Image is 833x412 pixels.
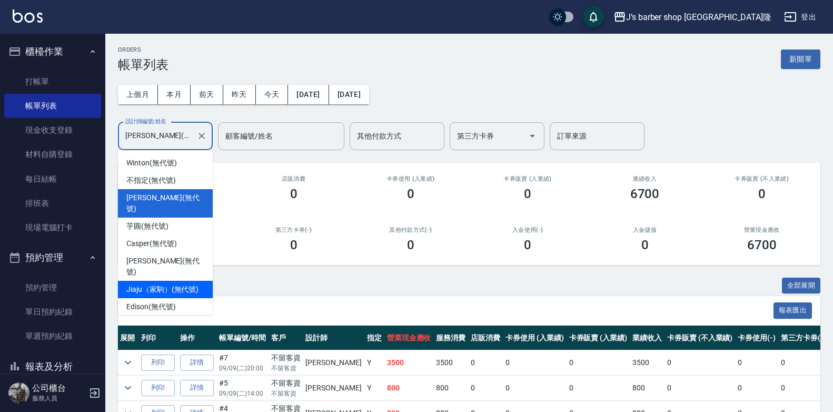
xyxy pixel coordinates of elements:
[126,192,204,214] span: [PERSON_NAME] (無代號)
[117,326,138,350] th: 展開
[364,326,384,350] th: 指定
[131,306,774,316] span: 訂單列表
[468,350,503,375] td: 0
[126,256,204,278] span: [PERSON_NAME] (無代號)
[138,326,177,350] th: 列印
[778,326,829,350] th: 第三方卡券(-)
[223,85,256,104] button: 昨天
[4,353,101,380] button: 報表及分析
[194,129,209,143] button: Clear
[630,326,665,350] th: 業績收入
[256,85,289,104] button: 今天
[219,389,266,398] p: 09/09 (二) 14:00
[599,227,690,233] h2: 入金儲值
[747,238,777,252] h3: 6700
[641,238,649,252] h3: 0
[524,127,541,144] button: Open
[778,350,829,375] td: 0
[630,350,665,375] td: 3500
[630,376,665,400] td: 800
[126,238,176,249] span: Casper (無代號)
[4,276,101,300] a: 預約管理
[503,326,567,350] th: 卡券使用 (入業績)
[567,326,630,350] th: 卡券販賣 (入業績)
[758,187,766,201] h3: 0
[665,326,735,350] th: 卡券販賣 (不入業績)
[609,6,776,28] button: J’s barber shop [GEOGRAPHIC_DATA]隆
[126,284,199,295] span: Jiaju（家駒） (無代號)
[303,350,364,375] td: [PERSON_NAME]
[781,54,820,64] a: 新開單
[126,175,176,186] span: 不指定 (無代號)
[269,326,303,350] th: 客戶
[216,350,269,375] td: #7
[384,326,434,350] th: 營業現金應收
[4,244,101,271] button: 預約管理
[4,324,101,348] a: 單週預約紀錄
[364,350,384,375] td: Y
[567,350,630,375] td: 0
[4,118,101,142] a: 現金收支登錄
[118,57,168,72] h3: 帳單列表
[180,380,214,396] a: 詳情
[4,94,101,118] a: 帳單列表
[716,175,808,182] h2: 卡券販賣 (不入業績)
[433,326,468,350] th: 服務消費
[303,326,364,350] th: 設計師
[626,11,771,24] div: J’s barber shop [GEOGRAPHIC_DATA]隆
[191,85,223,104] button: 前天
[365,227,457,233] h2: 其他付款方式(-)
[4,38,101,65] button: 櫃檯作業
[665,350,735,375] td: 0
[583,6,604,27] button: save
[219,364,266,373] p: 09/09 (二) 20:00
[782,278,821,294] button: 全部展開
[364,376,384,400] td: Y
[778,376,829,400] td: 0
[32,394,86,403] p: 服務人員
[503,376,567,400] td: 0
[433,376,468,400] td: 800
[32,383,86,394] h5: 公司櫃台
[735,350,778,375] td: 0
[567,376,630,400] td: 0
[216,376,269,400] td: #5
[365,175,457,182] h2: 卡券使用 (入業績)
[290,238,297,252] h3: 0
[126,221,168,232] span: 芋圓 (無代號)
[4,70,101,94] a: 打帳單
[8,382,29,404] img: Person
[271,378,301,389] div: 不留客資
[271,364,301,373] p: 不留客資
[468,326,503,350] th: 店販消費
[468,376,503,400] td: 0
[524,187,531,201] h3: 0
[329,85,369,104] button: [DATE]
[482,227,573,233] h2: 入金使用(-)
[716,227,808,233] h2: 營業現金應收
[126,158,176,169] span: Winton (無代號)
[482,175,573,182] h2: 卡券販賣 (入業績)
[630,187,660,201] h3: 6700
[125,117,166,125] label: 設計師編號/姓名
[247,227,339,233] h2: 第三方卡券(-)
[141,355,175,371] button: 列印
[118,85,158,104] button: 上個月
[4,215,101,240] a: 現場電腦打卡
[735,326,778,350] th: 卡券使用(-)
[4,142,101,166] a: 材料自購登錄
[780,7,820,27] button: 登出
[290,187,297,201] h3: 0
[503,350,567,375] td: 0
[120,380,136,396] button: expand row
[774,302,812,319] button: 報表匯出
[4,191,101,215] a: 排班表
[216,326,269,350] th: 帳單編號/時間
[158,85,191,104] button: 本月
[180,355,214,371] a: 詳情
[4,300,101,324] a: 單日預約紀錄
[271,389,301,398] p: 不留客資
[247,175,339,182] h2: 店販消費
[407,187,414,201] h3: 0
[407,238,414,252] h3: 0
